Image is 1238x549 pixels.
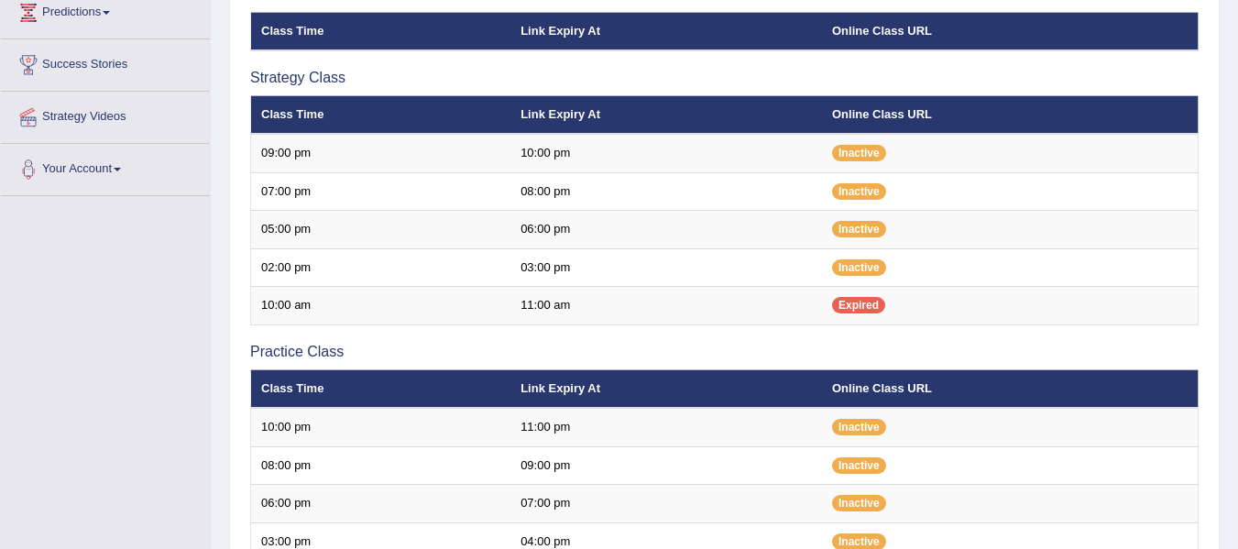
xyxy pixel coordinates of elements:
th: Class Time [251,95,511,134]
span: Inactive [832,495,886,511]
td: 10:00 am [251,287,511,325]
a: Strategy Videos [1,92,210,137]
h3: Practice Class [250,344,1199,360]
td: 02:00 pm [251,248,511,287]
td: 08:00 pm [251,446,511,485]
th: Class Time [251,12,511,50]
th: Online Class URL [822,12,1199,50]
span: Inactive [832,221,886,237]
td: 09:00 pm [510,446,822,485]
td: 11:00 pm [510,408,822,446]
td: 11:00 am [510,287,822,325]
td: 06:00 pm [251,485,511,523]
td: 03:00 pm [510,248,822,287]
h3: Strategy Class [250,70,1199,86]
span: Inactive [832,457,886,474]
td: 05:00 pm [251,211,511,249]
a: Your Account [1,144,210,190]
span: Expired [832,297,885,313]
td: 10:00 pm [510,134,822,172]
th: Link Expiry At [510,95,822,134]
td: 08:00 pm [510,172,822,211]
span: Inactive [832,259,886,276]
a: Success Stories [1,39,210,85]
th: Link Expiry At [510,12,822,50]
th: Class Time [251,369,511,408]
span: Inactive [832,183,886,200]
span: Inactive [832,419,886,435]
td: 09:00 pm [251,134,511,172]
th: Link Expiry At [510,369,822,408]
td: 07:00 pm [510,485,822,523]
td: 06:00 pm [510,211,822,249]
th: Online Class URL [822,369,1199,408]
td: 07:00 pm [251,172,511,211]
span: Inactive [832,145,886,161]
td: 10:00 pm [251,408,511,446]
th: Online Class URL [822,95,1199,134]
